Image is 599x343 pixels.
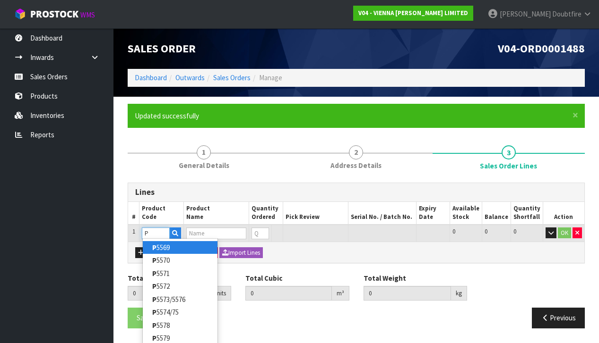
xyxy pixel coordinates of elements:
div: units [209,286,231,301]
th: Serial No. / Batch No. [348,202,417,225]
strong: P [152,334,156,343]
th: Available Stock [450,202,482,225]
input: Total Cubic [245,286,331,301]
a: Sales Orders [213,73,251,82]
a: P5571 [143,267,217,280]
span: 0 [452,227,455,235]
th: Balance [482,202,511,225]
span: Sales Order [128,41,196,56]
a: P5578 [143,319,217,332]
strong: P [152,295,156,304]
a: P5569 [143,241,217,254]
span: × [573,109,578,122]
span: 0 [485,227,487,235]
strong: P [152,269,156,278]
th: Quantity Shortfall [511,202,543,225]
span: [PERSON_NAME] [500,9,551,18]
a: P5570 [143,254,217,267]
a: P5573/5576 [143,293,217,306]
th: Expiry Date [417,202,450,225]
th: Product Name [183,202,249,225]
div: m³ [332,286,349,301]
button: Add Line [135,247,168,259]
th: Product Code [139,202,184,225]
strong: P [152,308,156,317]
small: WMS [80,10,95,19]
input: Qty Ordered [252,227,269,239]
button: Import Lines [219,247,263,259]
input: Total Units [128,286,209,301]
span: Manage [259,73,282,82]
span: Updated successfully [135,111,199,120]
div: kg [451,286,467,301]
span: ProStock [30,8,78,20]
label: Total Units [128,273,164,283]
a: Dashboard [135,73,167,82]
a: Outwards [175,73,205,82]
th: Quantity Ordered [249,202,283,225]
span: V04-ORD0001488 [498,41,585,56]
button: Save [128,308,160,328]
a: P5572 [143,280,217,293]
span: 1 [132,227,135,235]
span: General Details [179,160,229,170]
strong: P [152,282,156,291]
span: 2 [349,145,363,159]
th: Action [543,202,584,225]
strong: P [152,321,156,330]
input: Code [142,227,170,239]
span: Save [137,313,151,322]
h3: Lines [135,188,577,197]
button: Previous [532,308,585,328]
label: Total Cubic [245,273,282,283]
input: Total Weight [364,286,451,301]
span: Doubtfire [552,9,582,18]
strong: P [152,256,156,265]
th: # [128,202,139,225]
a: P5574/75 [143,306,217,318]
th: Pick Review [283,202,348,225]
input: Name [186,227,246,239]
span: Sales Order Lines [480,161,537,171]
strong: P [152,243,156,252]
span: 1 [197,145,211,159]
strong: V04 - VIENNA [PERSON_NAME] LIMITED [358,9,468,17]
span: Address Details [330,160,382,170]
label: Total Weight [364,273,406,283]
span: 3 [502,145,516,159]
button: OK [558,227,571,239]
span: 0 [513,227,516,235]
img: cube-alt.png [14,8,26,20]
span: Sales Order Lines [128,176,585,335]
